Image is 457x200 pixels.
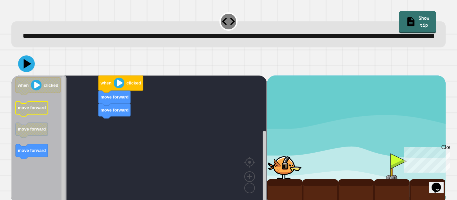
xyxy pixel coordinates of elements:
[18,148,46,153] text: move forward
[100,80,112,85] text: when
[399,11,436,33] a: Show tip
[18,127,46,132] text: move forward
[429,173,450,193] iframe: chat widget
[126,80,141,85] text: clicked
[17,83,29,88] text: when
[401,144,450,173] iframe: chat widget
[101,108,129,113] text: move forward
[44,83,58,88] text: clicked
[18,105,46,110] text: move forward
[101,94,129,99] text: move forward
[3,3,46,42] div: Chat with us now!Close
